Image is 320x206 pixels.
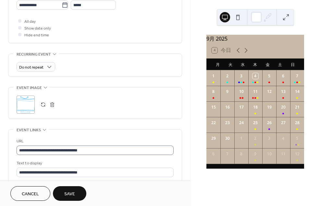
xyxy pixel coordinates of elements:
[262,58,274,70] div: 金
[266,151,272,157] div: 10
[266,120,272,126] div: 26
[249,58,261,70] div: 木
[252,135,258,141] div: 2
[280,151,286,157] div: 11
[252,73,258,79] div: 4
[225,89,230,95] div: 9
[53,186,86,201] button: Save
[280,89,286,95] div: 13
[211,120,216,126] div: 22
[17,160,172,167] div: Text to display
[280,120,286,126] div: 27
[239,120,244,126] div: 24
[17,138,172,145] div: URL
[225,73,230,79] div: 2
[239,135,244,141] div: 1
[266,89,272,95] div: 12
[19,64,43,71] span: Do not repeat
[212,58,224,70] div: 月
[237,58,249,70] div: 水
[24,25,51,32] span: Show date only
[280,104,286,110] div: 20
[17,127,41,134] span: Event links
[280,135,286,141] div: 4
[211,151,216,157] div: 6
[294,135,300,141] div: 5
[252,151,258,157] div: 9
[211,135,216,141] div: 29
[294,73,300,79] div: 7
[239,89,244,95] div: 10
[294,120,300,126] div: 28
[239,104,244,110] div: 17
[211,73,216,79] div: 1
[17,84,42,91] span: Event image
[211,89,216,95] div: 8
[274,58,286,70] div: 土
[24,18,36,25] span: All day
[266,73,272,79] div: 5
[225,120,230,126] div: 23
[22,191,39,198] span: Cancel
[239,73,244,79] div: 3
[24,32,49,39] span: Hide end time
[266,104,272,110] div: 19
[17,96,35,114] div: ;
[17,51,51,58] span: Recurring event
[10,186,50,201] button: Cancel
[64,191,75,198] span: Save
[225,135,230,141] div: 30
[239,151,244,157] div: 8
[294,104,300,110] div: 21
[294,89,300,95] div: 14
[287,58,299,70] div: 日
[280,73,286,79] div: 6
[252,104,258,110] div: 18
[224,58,236,70] div: 火
[206,35,304,43] div: 9月 2025
[252,120,258,126] div: 25
[294,151,300,157] div: 12
[225,151,230,157] div: 7
[211,104,216,110] div: 15
[225,104,230,110] div: 16
[266,135,272,141] div: 3
[252,89,258,95] div: 11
